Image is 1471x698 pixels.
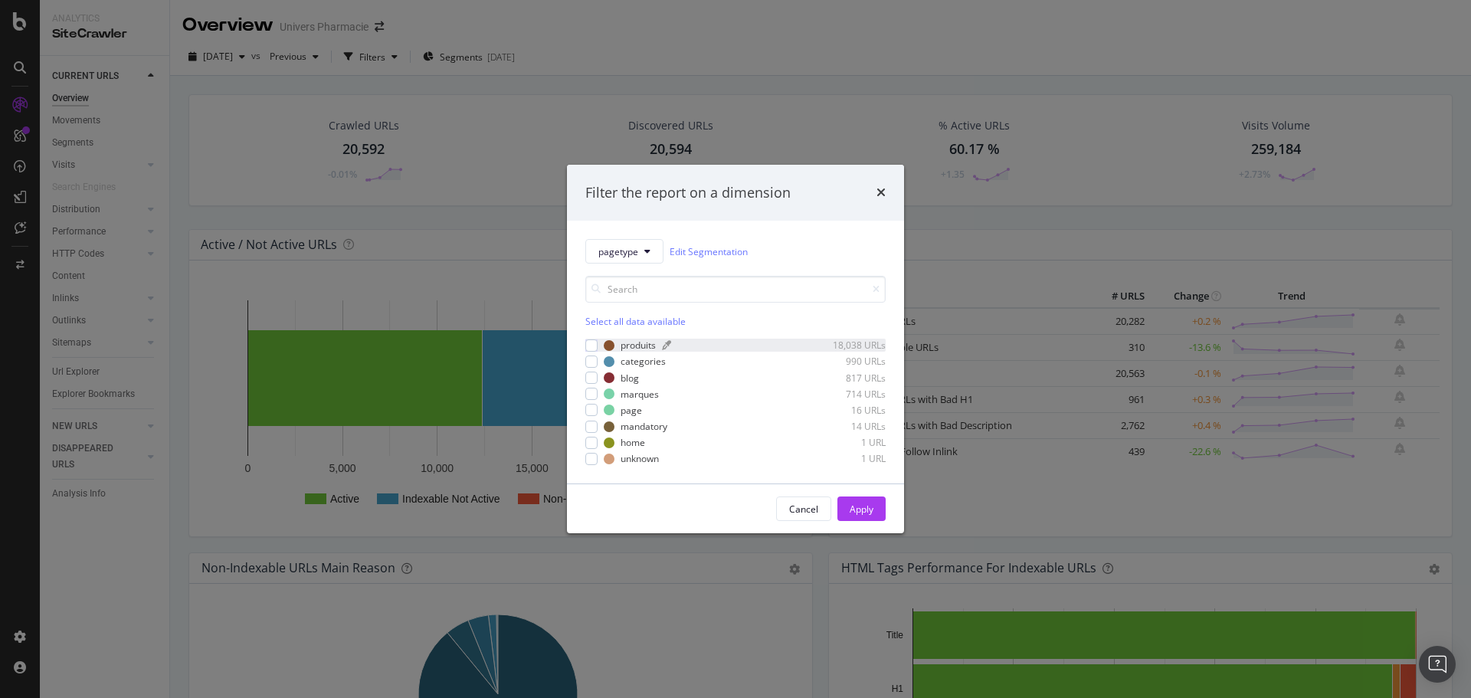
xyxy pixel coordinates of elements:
[585,315,886,328] div: Select all data available
[850,503,873,516] div: Apply
[621,339,656,352] div: produits
[621,356,666,369] div: categories
[621,388,659,401] div: marques
[776,496,831,521] button: Cancel
[811,420,886,433] div: 14 URLs
[811,339,886,352] div: 18,038 URLs
[811,404,886,417] div: 16 URLs
[621,452,659,465] div: unknown
[585,276,886,303] input: Search
[621,372,639,385] div: blog
[567,165,904,534] div: modal
[811,436,886,449] div: 1 URL
[811,388,886,401] div: 714 URLs
[598,245,638,258] span: pagetype
[789,503,818,516] div: Cancel
[1419,646,1456,683] div: Open Intercom Messenger
[670,244,748,260] a: Edit Segmentation
[811,452,886,465] div: 1 URL
[585,239,663,264] button: pagetype
[811,372,886,385] div: 817 URLs
[811,356,886,369] div: 990 URLs
[621,436,645,449] div: home
[876,183,886,203] div: times
[621,404,642,417] div: page
[837,496,886,521] button: Apply
[621,420,667,433] div: mandatory
[585,183,791,203] div: Filter the report on a dimension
